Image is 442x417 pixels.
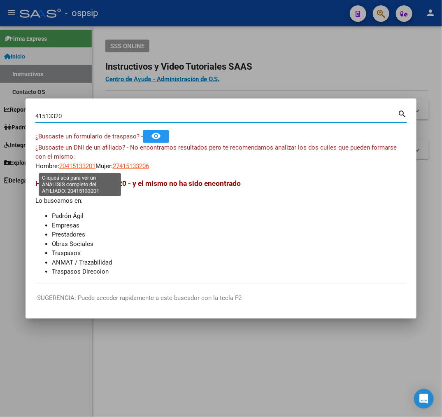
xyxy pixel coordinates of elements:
mat-icon: remove_red_eye [151,131,161,141]
li: Obras Sociales [52,239,407,249]
li: ANMAT / Trazabilidad [52,258,407,267]
li: Padrón Ágil [52,211,407,221]
span: ¿Buscaste un formulario de traspaso? - [35,133,143,140]
span: 20415133201 [59,162,95,170]
span: Hemos buscado - 41513320 - y el mismo no ha sido encontrado [35,179,241,187]
div: Open Intercom Messenger [414,389,434,409]
span: 27415133206 [113,162,149,170]
li: Traspasos Direccion [52,267,407,276]
li: Prestadores [52,230,407,239]
span: ¿Buscaste un DNI de un afiliado? - No encontramos resultados pero te recomendamos analizar los do... [35,144,397,161]
p: -SUGERENCIA: Puede acceder rapidamente a este buscador con la tecla F2- [35,293,407,303]
li: Traspasos [52,248,407,258]
div: Lo buscamos en: [35,178,407,276]
mat-icon: search [398,108,407,118]
li: Empresas [52,221,407,230]
div: Hombre: Mujer: [35,143,407,171]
